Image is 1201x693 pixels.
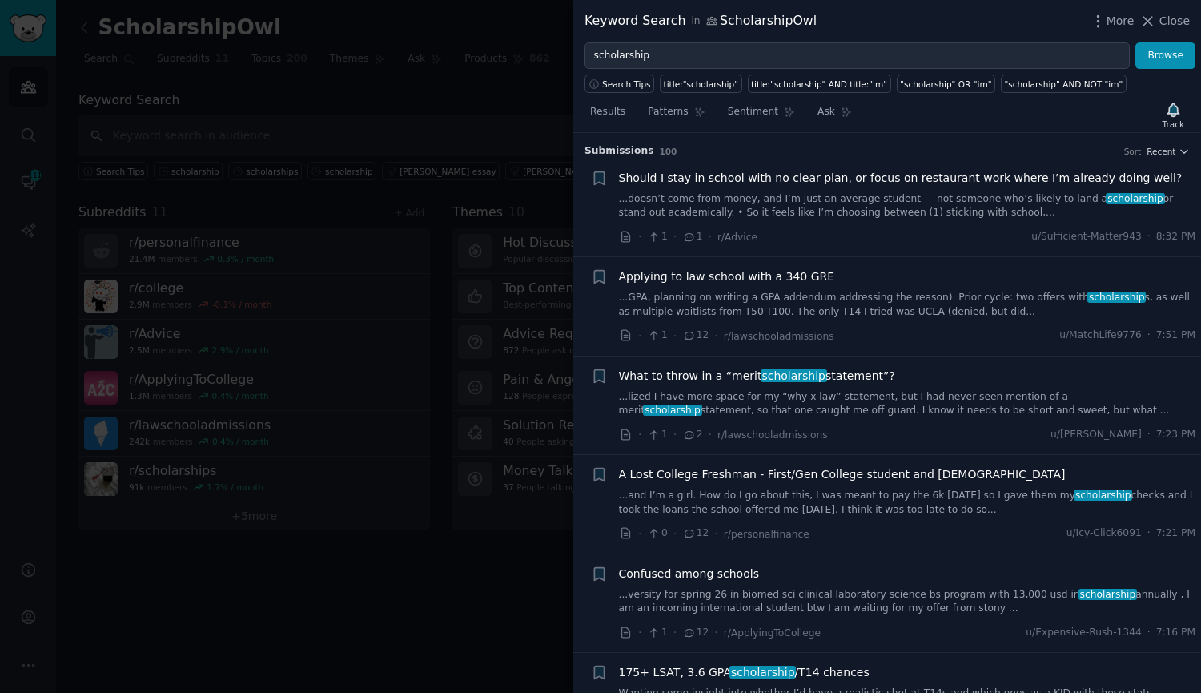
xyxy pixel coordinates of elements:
input: Try a keyword related to your business [584,42,1130,70]
span: r/lawschooladmissions [717,429,828,441]
span: · [638,426,641,443]
span: 0 [647,526,667,541]
div: title:"scholarship" AND title:"im" [751,79,887,90]
span: 100 [660,147,677,156]
button: Recent [1147,146,1190,157]
span: 1 [647,626,667,640]
span: More [1107,13,1135,30]
span: scholarship [761,369,827,382]
a: Results [584,99,631,132]
span: 12 [682,328,709,343]
span: Patterns [648,105,688,119]
span: · [638,624,641,641]
div: "scholarship" AND NOT "im" [1005,79,1123,90]
a: ...lized I have more space for my “why x law” statement, but I had never seen mention of a merits... [619,390,1196,418]
span: 12 [682,626,709,640]
a: ...GPA, planning on writing a GPA addendum addressing the reason) Prior cycle: two offers withsch... [619,291,1196,319]
span: · [709,426,712,443]
div: title:"scholarship" [664,79,738,90]
span: · [638,526,641,542]
span: Close [1159,13,1190,30]
div: "scholarship" OR "im" [900,79,991,90]
span: scholarship [1087,292,1146,303]
span: 1 [647,230,667,244]
span: scholarship [729,666,796,679]
span: · [673,624,677,641]
a: Ask [812,99,858,132]
span: r/lawschooladmissions [724,331,834,342]
a: ...and I’m a girl. How do I go about this, I was meant to pay the 6k [DATE] so I gave them myscho... [619,489,1196,517]
span: · [673,328,677,344]
span: u/Sufficient-Matter943 [1031,230,1142,244]
span: 2 [682,428,702,442]
a: ...doesn’t come from money, and I’m just an average student — not someone who’s likely to land as... [619,192,1196,220]
span: u/MatchLife9776 [1059,328,1142,343]
span: 7:16 PM [1156,626,1195,640]
button: Browse [1135,42,1195,70]
span: · [638,228,641,245]
span: · [673,526,677,542]
a: title:"scholarship" AND title:"im" [748,75,891,93]
span: · [638,328,641,344]
span: · [714,526,717,542]
a: Patterns [642,99,710,132]
a: Applying to law school with a 340 GRE [619,268,835,285]
span: 1 [682,230,702,244]
span: u/Icy-Click6091 [1066,526,1142,541]
div: Keyword Search ScholarshipOwl [584,11,817,31]
span: Results [590,105,625,119]
span: 1 [647,428,667,442]
span: scholarship [1106,193,1164,204]
a: 175+ LSAT, 3.6 GPAscholarship/T14 chances [619,664,870,681]
span: 175+ LSAT, 3.6 GPA /T14 chances [619,664,870,681]
span: scholarship [1074,490,1132,501]
a: Confused among schools [619,566,759,582]
span: scholarship [1078,589,1137,600]
span: · [673,228,677,245]
span: 7:23 PM [1156,428,1195,442]
span: · [714,624,717,641]
span: · [1147,626,1151,640]
span: u/Expensive-Rush-1344 [1026,626,1141,640]
a: A Lost College Freshman - First/Gen College student and [DEMOGRAPHIC_DATA] [619,466,1066,483]
span: · [709,228,712,245]
div: Track [1163,119,1184,130]
span: r/personalfinance [724,529,809,540]
a: title:"scholarship" [660,75,741,93]
span: Ask [817,105,835,119]
button: Search Tips [584,75,654,93]
div: Sort [1124,146,1142,157]
span: 7:51 PM [1156,328,1195,343]
span: · [673,426,677,443]
span: What to throw in a “merit statement”? [619,368,895,385]
span: r/ApplyingToCollege [724,627,821,639]
span: 7:21 PM [1156,526,1195,541]
a: Should I stay in school with no clear plan, or focus on restaurant work where I’m already doing w... [619,170,1183,187]
span: · [714,328,717,344]
span: u/[PERSON_NAME] [1050,428,1142,442]
span: in [691,14,700,29]
span: 1 [647,328,667,343]
span: scholarship [643,405,701,416]
span: Recent [1147,146,1175,157]
span: Sentiment [728,105,778,119]
button: More [1090,13,1135,30]
span: · [1147,526,1151,541]
a: "scholarship" AND NOT "im" [1001,75,1127,93]
a: What to throw in a “meritscholarshipstatement”? [619,368,895,385]
span: · [1147,328,1151,343]
a: Sentiment [722,99,801,132]
button: Close [1139,13,1190,30]
span: · [1147,230,1151,244]
a: ...versity for spring 26 in biomed sci clinical laboratory science bs program with 13,000 usd ins... [619,588,1196,616]
span: · [1147,428,1151,442]
span: 12 [682,526,709,541]
span: Submission s [584,144,654,159]
button: Track [1157,99,1190,132]
span: 8:32 PM [1156,230,1195,244]
a: "scholarship" OR "im" [897,75,995,93]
